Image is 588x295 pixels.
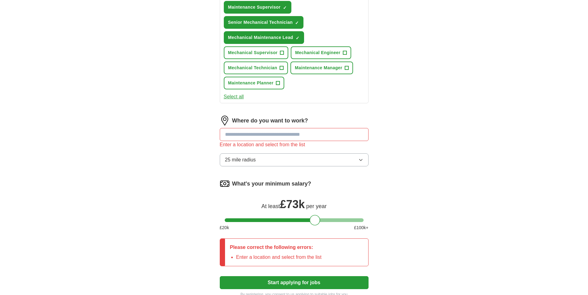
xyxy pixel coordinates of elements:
span: Maintenance Supervisor [228,4,281,11]
p: Please correct the following errors: [230,244,322,251]
span: Mechanical Maintenance Lead [228,34,293,41]
button: Select all [224,93,244,100]
button: Start applying for jobs [220,276,369,289]
button: Maintenance Planner [224,77,285,89]
label: Where do you want to work? [232,117,308,125]
span: £ 73k [280,198,305,211]
span: ✓ [295,20,299,25]
span: Mechanical Engineer [295,49,340,56]
span: ✓ [283,5,287,10]
button: Mechanical Maintenance Lead✓ [224,31,304,44]
span: £ 100 k+ [354,224,368,231]
span: Mechanical Technician [228,65,277,71]
button: Mechanical Engineer [291,46,351,59]
div: Enter a location and select from the list [220,141,369,148]
button: 25 mile radius [220,153,369,166]
span: Maintenance Planner [228,80,274,86]
button: Maintenance Manager [290,62,353,74]
label: What's your minimum salary? [232,180,311,188]
img: salary.png [220,179,230,189]
button: Senior Mechanical Technician✓ [224,16,304,29]
span: per year [306,203,327,209]
button: Mechanical Technician [224,62,288,74]
button: Maintenance Supervisor✓ [224,1,292,14]
span: At least [261,203,280,209]
span: £ 20 k [220,224,229,231]
span: 25 mile radius [225,156,256,164]
span: Mechanical Supervisor [228,49,278,56]
span: Senior Mechanical Technician [228,19,293,26]
button: Mechanical Supervisor [224,46,289,59]
img: location.png [220,116,230,126]
li: Enter a location and select from the list [236,254,322,261]
span: Maintenance Manager [295,65,342,71]
span: ✓ [296,36,299,41]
